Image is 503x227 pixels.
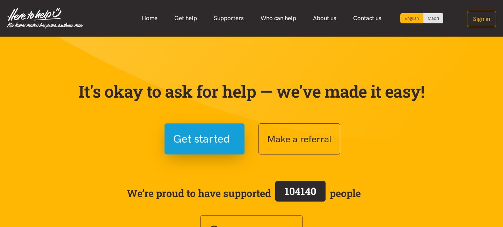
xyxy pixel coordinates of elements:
p: It's okay to ask for help — we've made it easy! [77,81,426,101]
a: Who can help [252,11,305,26]
button: Sign in [467,11,496,27]
img: Home [7,8,83,29]
a: About us [305,11,345,26]
button: Get started [165,123,245,154]
a: Home [133,11,166,26]
a: Get help [166,11,205,26]
span: 104140 [285,184,316,198]
div: Language toggle [400,13,444,23]
a: Contact us [345,11,390,26]
span: Get started [173,130,230,148]
span: We’re proud to have supported people [127,180,361,207]
a: 104140 [271,180,330,207]
button: Make a referral [258,123,340,154]
div: Current language [400,13,423,23]
a: Supporters [205,11,252,26]
a: Switch to Te Reo Māori [423,13,443,23]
